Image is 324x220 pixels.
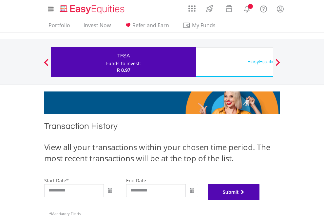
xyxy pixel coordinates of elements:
[46,22,73,32] a: Portfolio
[44,177,66,184] label: start date
[49,211,81,216] span: Mandatory Fields
[204,3,215,14] img: thrive-v2.svg
[44,91,280,114] img: EasyMortage Promotion Banner
[59,4,127,15] img: EasyEquities_Logo.png
[57,2,127,15] a: Home page
[106,60,141,67] div: Funds to invest:
[40,62,53,69] button: Previous
[208,184,260,200] button: Submit
[81,22,113,32] a: Invest Now
[117,67,130,73] span: R 0.97
[55,51,192,60] div: TFSA
[126,177,146,184] label: end date
[272,2,289,16] a: My Profile
[188,5,196,12] img: grid-menu-icon.svg
[122,22,172,32] a: Refer and Earn
[223,3,234,14] img: vouchers-v2.svg
[255,2,272,15] a: FAQ's and Support
[238,2,255,15] a: Notifications
[219,2,238,14] a: Vouchers
[184,2,200,12] a: AppsGrid
[44,120,280,135] h1: Transaction History
[132,22,169,29] span: Refer and Earn
[271,62,284,69] button: Next
[44,142,280,164] div: View all your transactions within your chosen time period. The most recent transactions will be a...
[182,21,225,30] span: My Funds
